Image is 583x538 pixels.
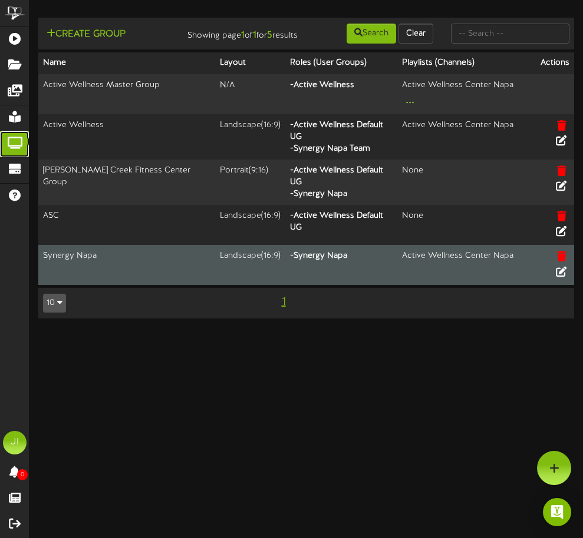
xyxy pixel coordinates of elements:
[3,431,27,454] div: JI
[215,160,285,205] td: Portrait ( 9:16 )
[285,205,397,245] th: - Active Wellness Default UG
[17,469,28,480] span: 0
[285,245,397,285] th: - Synergy Napa
[38,74,215,114] td: Active Wellness Master Group
[38,205,215,245] td: ASC
[402,119,526,131] div: Active Wellness Center Napa
[397,205,531,245] td: None
[38,52,215,74] th: Name
[451,24,569,44] input: -- Search --
[347,24,396,44] button: Search
[402,91,418,109] button: ...
[43,27,129,42] button: Create Group
[170,22,307,42] div: Showing page of for results
[215,114,285,160] td: Landscape ( 16:9 )
[397,160,531,205] td: None
[38,114,215,160] td: Active Wellness
[215,205,285,245] td: Landscape ( 16:9 )
[402,79,526,109] div: Active Wellness Center Napa
[38,245,215,285] td: Synergy Napa
[285,114,397,160] th: - Active Wellness Default UG - Synergy Napa Team
[241,30,245,41] strong: 1
[402,250,526,262] div: Active Wellness Center Napa
[531,52,574,74] th: Actions
[398,24,433,44] button: Clear
[543,498,571,526] div: Open Intercom Messenger
[285,52,397,74] th: Roles (User Groups)
[397,52,531,74] th: Playlists (Channels)
[215,245,285,285] td: Landscape ( 16:9 )
[253,30,256,41] strong: 1
[215,52,285,74] th: Layout
[285,74,397,114] th: - Active Wellness
[215,74,285,114] td: N/A
[285,160,397,205] th: - Active Wellness Default UG - Synergy Napa
[38,160,215,205] td: [PERSON_NAME] Creek Fitness Center Group
[267,30,272,41] strong: 5
[43,294,66,313] button: 10
[279,295,289,308] span: 1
